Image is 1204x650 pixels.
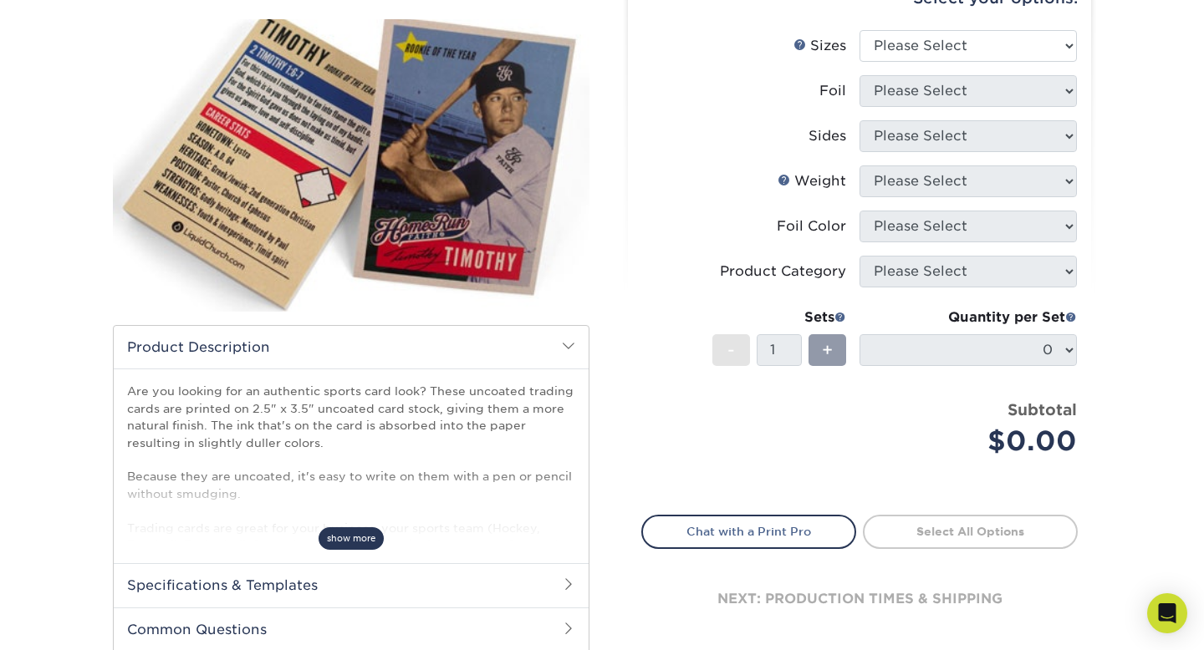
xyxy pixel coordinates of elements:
div: Quantity per Set [860,307,1077,328]
div: Weight [778,171,846,191]
div: Sizes [793,36,846,56]
div: Sides [809,126,846,146]
img: 14PT Uncoated 01 [113,1,589,330]
div: next: production times & shipping [641,549,1078,649]
div: Sets [712,307,846,328]
p: Are you looking for an authentic sports card look? These uncoated trading cards are printed on 2.... [127,383,575,570]
span: - [727,338,735,363]
div: Foil Color [777,216,846,236]
a: Select All Options [863,515,1078,548]
h2: Specifications & Templates [114,563,589,607]
h2: Product Description [114,326,589,368]
span: + [822,338,833,363]
div: Foil [819,81,846,101]
strong: Subtotal [1008,400,1077,419]
span: show more [319,527,384,550]
div: $0.00 [872,421,1077,461]
div: Product Category [720,262,846,282]
div: Open Intercom Messenger [1147,593,1187,633]
a: Chat with a Print Pro [641,515,856,548]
